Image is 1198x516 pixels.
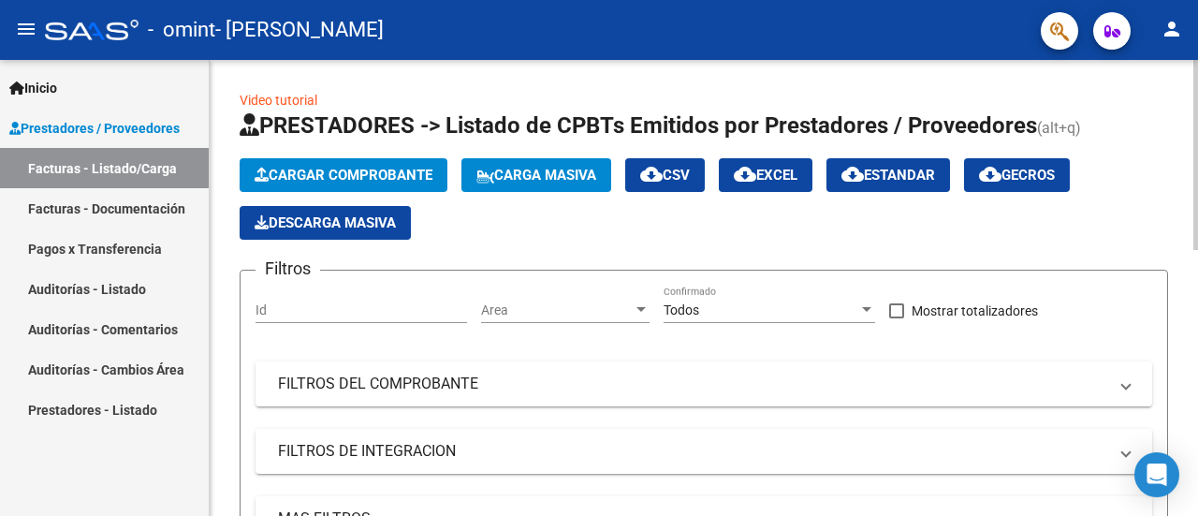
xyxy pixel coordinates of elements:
span: - [PERSON_NAME] [215,9,384,51]
mat-expansion-panel-header: FILTROS DE INTEGRACION [256,429,1152,474]
span: - omint [148,9,215,51]
span: (alt+q) [1037,119,1081,137]
mat-panel-title: FILTROS DE INTEGRACION [278,441,1107,462]
span: Todos [664,302,699,317]
span: Inicio [9,78,57,98]
app-download-masive: Descarga masiva de comprobantes (adjuntos) [240,206,411,240]
mat-expansion-panel-header: FILTROS DEL COMPROBANTE [256,361,1152,406]
a: Video tutorial [240,93,317,108]
mat-icon: menu [15,18,37,40]
span: Cargar Comprobante [255,167,432,184]
h3: Filtros [256,256,320,282]
mat-icon: person [1161,18,1183,40]
button: Carga Masiva [461,158,611,192]
span: CSV [640,167,690,184]
button: Estandar [826,158,950,192]
button: EXCEL [719,158,812,192]
mat-icon: cloud_download [979,163,1001,185]
div: Open Intercom Messenger [1134,452,1179,497]
mat-icon: cloud_download [734,163,756,185]
mat-panel-title: FILTROS DEL COMPROBANTE [278,374,1107,394]
button: Cargar Comprobante [240,158,447,192]
span: Mostrar totalizadores [912,300,1038,322]
button: Gecros [964,158,1070,192]
span: PRESTADORES -> Listado de CPBTs Emitidos por Prestadores / Proveedores [240,112,1037,139]
span: Estandar [841,167,935,184]
span: Prestadores / Proveedores [9,118,180,139]
button: CSV [625,158,705,192]
span: Area [481,302,633,318]
mat-icon: cloud_download [640,163,663,185]
span: Descarga Masiva [255,214,396,231]
mat-icon: cloud_download [841,163,864,185]
span: Carga Masiva [476,167,596,184]
button: Descarga Masiva [240,206,411,240]
span: EXCEL [734,167,797,184]
span: Gecros [979,167,1055,184]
